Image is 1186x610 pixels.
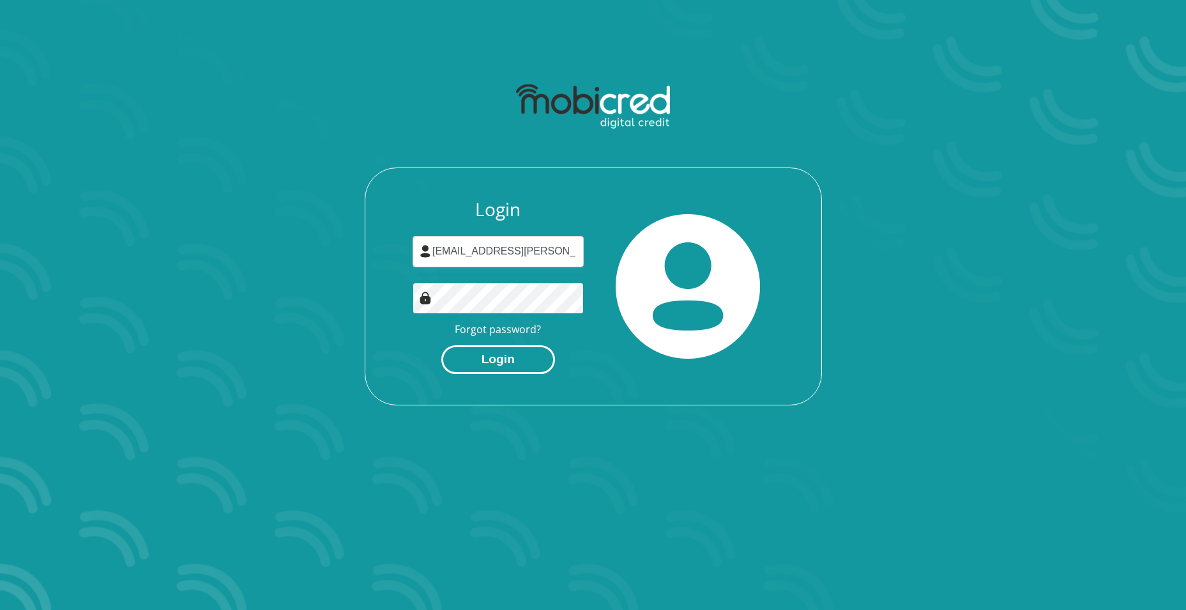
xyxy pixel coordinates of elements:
img: user-icon image [419,245,432,258]
input: Username [413,236,584,267]
a: Forgot password? [455,322,541,336]
img: mobicred logo [516,84,670,129]
button: Login [441,345,555,374]
h3: Login [413,199,584,221]
img: Image [419,292,432,304]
